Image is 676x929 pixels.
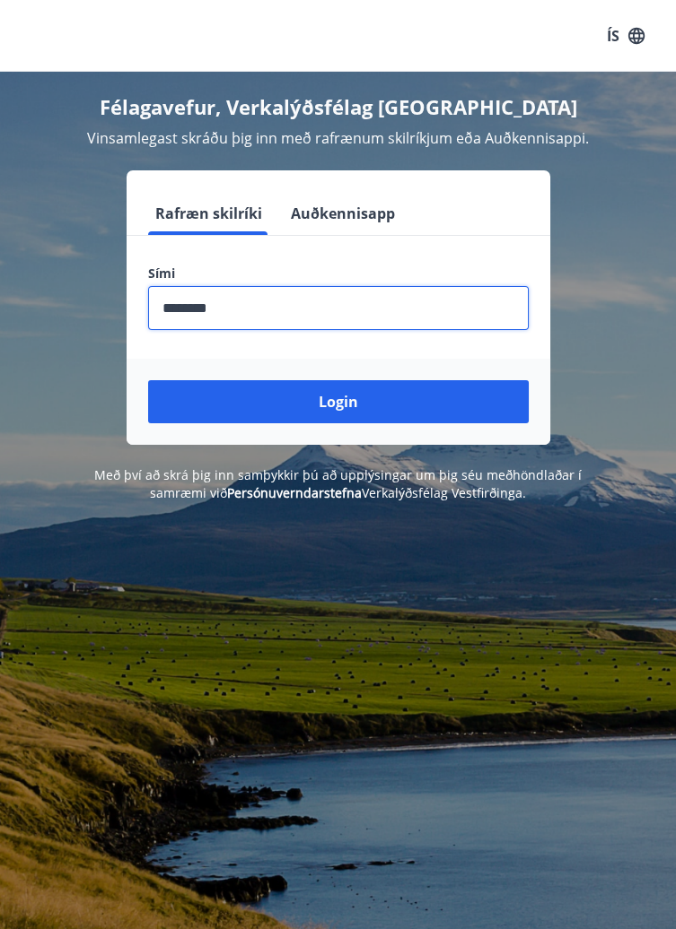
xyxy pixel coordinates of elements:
a: Persónuverndarstefna [227,484,362,501]
button: ÍS [597,20,654,52]
span: Vinsamlegast skráðu þig inn með rafrænum skilríkjum eða Auðkennisappi. [87,128,589,148]
button: Login [148,380,529,423]
button: Rafræn skilríki [148,192,269,235]
h4: Félagavefur, Verkalýðsfélag [GEOGRAPHIC_DATA] [22,93,654,120]
span: Með því að skrá þig inn samþykkir þú að upplýsingar um þig séu meðhöndlaðar í samræmi við Verkalý... [94,466,582,501]
label: Sími [148,265,529,282]
button: Auðkennisapp [284,192,402,235]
